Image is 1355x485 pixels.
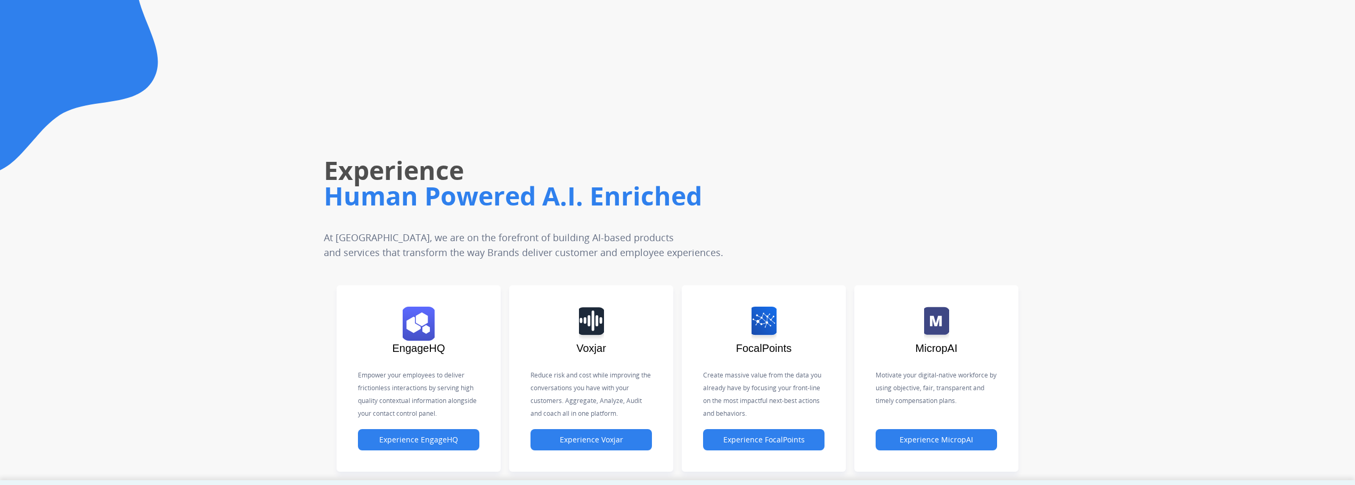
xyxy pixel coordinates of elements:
img: logo [579,307,604,341]
span: EngageHQ [393,342,445,354]
p: Reduce risk and cost while improving the conversations you have with your customers. Aggregate, A... [530,369,652,420]
h1: Human Powered A.I. Enriched [324,179,943,213]
button: Experience MicropAI [876,429,997,450]
img: logo [924,307,949,341]
button: Experience Voxjar [530,429,652,450]
span: Voxjar [576,342,606,354]
p: At [GEOGRAPHIC_DATA], we are on the forefront of building AI-based products and services that tra... [324,230,875,260]
p: Empower your employees to deliver frictionless interactions by serving high quality contextual in... [358,369,479,420]
img: logo [403,307,435,341]
a: Experience Voxjar [530,435,652,445]
a: Experience EngageHQ [358,435,479,445]
span: MicropAI [916,342,958,354]
a: Experience FocalPoints [703,435,825,445]
p: Motivate your digital-native workforce by using objective, fair, transparent and timely compensat... [876,369,997,407]
a: Experience MicropAI [876,435,997,445]
button: Experience FocalPoints [703,429,825,450]
span: FocalPoints [736,342,792,354]
img: logo [752,307,777,341]
button: Experience EngageHQ [358,429,479,450]
h1: Experience [324,153,943,187]
p: Create massive value from the data you already have by focusing your front-line on the most impac... [703,369,825,420]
